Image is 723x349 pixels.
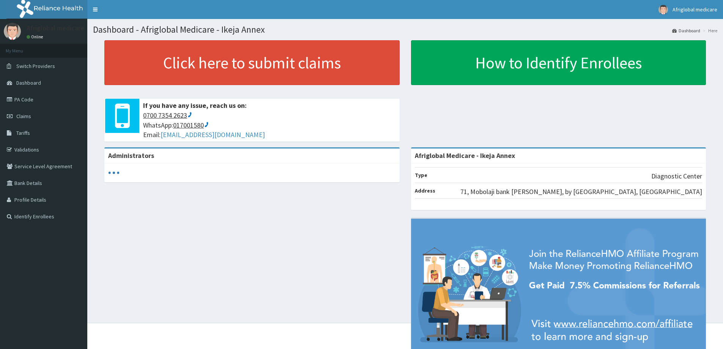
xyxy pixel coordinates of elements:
[16,79,41,86] span: Dashboard
[143,101,247,110] b: If you have any issue, reach us on:
[27,34,45,39] a: Online
[173,121,209,129] ctc: Call 017001580 with Linkus Desktop Client
[415,172,427,178] b: Type
[93,25,717,35] h1: Dashboard - Afriglobal Medicare - Ikeja Annex
[16,63,55,69] span: Switch Providers
[4,23,21,40] img: User Image
[104,40,400,85] a: Click here to submit claims
[658,5,668,14] img: User Image
[16,113,31,120] span: Claims
[143,111,192,120] ctc: Call 0700 7354 2623 with Linkus Desktop Client
[460,187,702,197] p: 71, Mobolaji bank [PERSON_NAME], by [GEOGRAPHIC_DATA], [GEOGRAPHIC_DATA]
[651,171,702,181] p: Diagnostic Center
[411,40,706,85] a: How to Identify Enrollees
[143,111,396,140] span: WhatsApp: Email:
[673,6,717,13] span: Afriglobal medicare
[415,151,515,160] strong: Afriglobal Medicare - Ikeja Annex
[173,121,204,129] ctcspan: 017001580
[16,129,30,136] span: Tariffs
[701,27,717,34] li: Here
[108,167,120,178] svg: audio-loading
[143,111,187,120] ctcspan: 0700 7354 2623
[415,187,435,194] b: Address
[161,130,265,139] a: [EMAIL_ADDRESS][DOMAIN_NAME]
[27,25,84,32] p: Afriglobal medicare
[672,27,700,34] a: Dashboard
[108,151,154,160] b: Administrators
